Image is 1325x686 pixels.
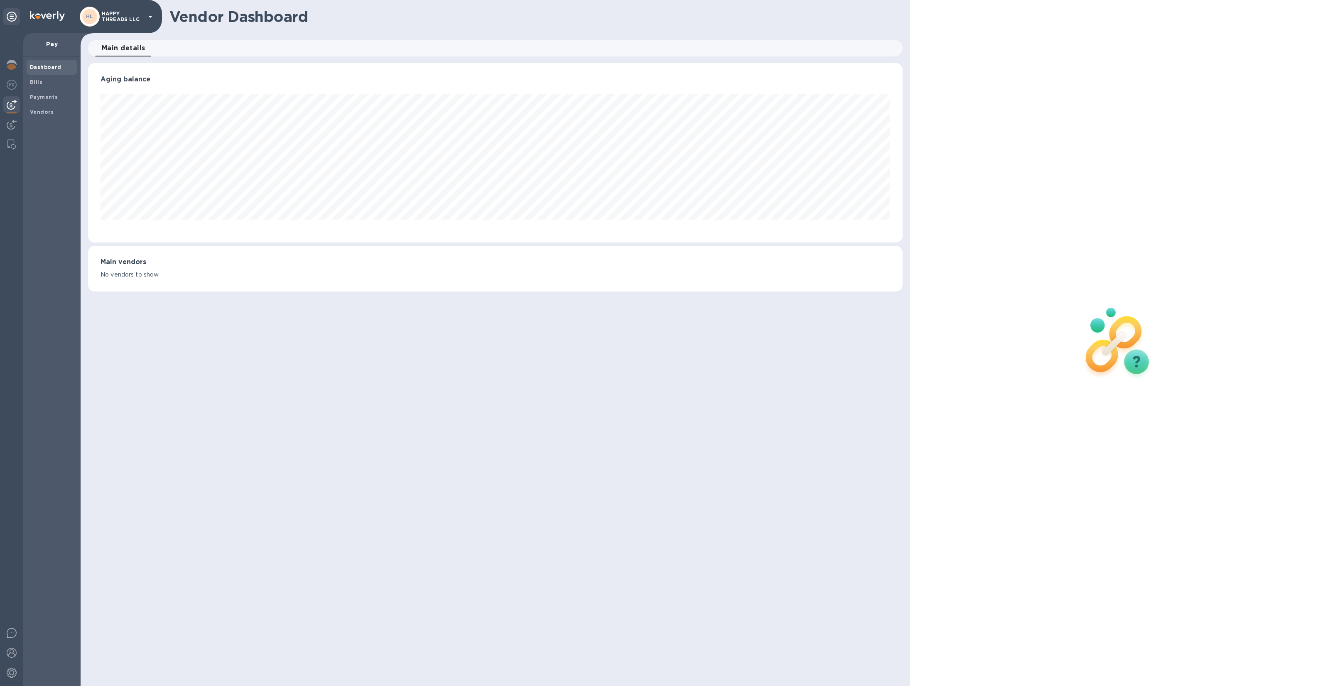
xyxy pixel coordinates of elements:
img: Logo [30,11,65,21]
h3: Aging balance [101,76,890,83]
b: HL [86,13,93,20]
p: Pay [30,40,74,48]
b: Dashboard [30,64,61,70]
div: Unpin categories [3,8,20,25]
b: Vendors [30,109,54,115]
h1: Vendor Dashboard [169,8,897,25]
b: Payments [30,94,58,100]
p: HAPPY THREADS LLC [102,11,143,22]
iframe: Chat Widget [1283,646,1325,686]
p: No vendors to show [101,270,890,279]
span: Main details [102,42,145,54]
img: Foreign exchange [7,80,17,90]
b: Bills [30,79,42,85]
h3: Main vendors [101,258,890,266]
